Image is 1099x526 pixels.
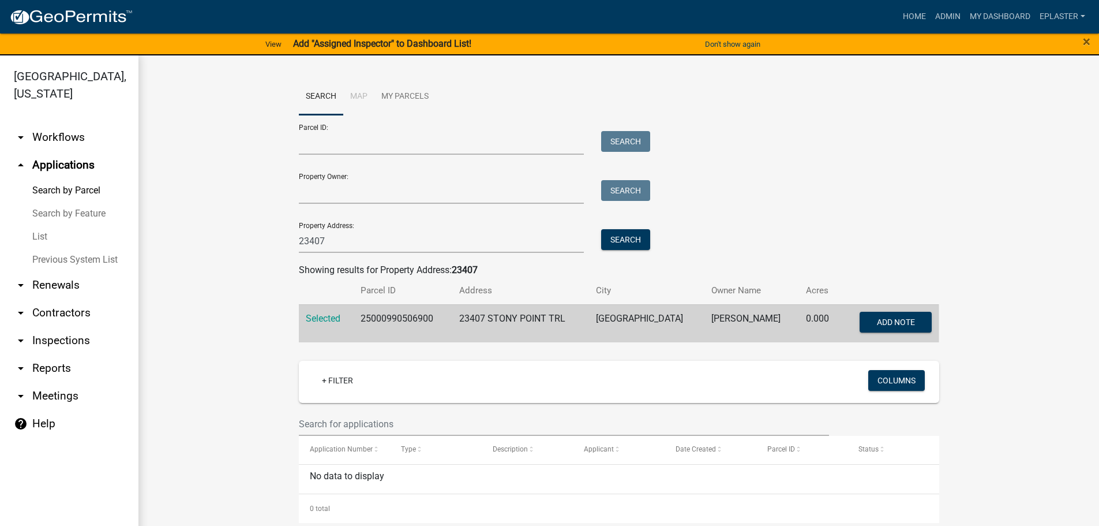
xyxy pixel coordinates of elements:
[374,79,436,115] a: My Parcels
[452,277,589,304] th: Address
[14,334,28,348] i: arrow_drop_down
[676,445,716,453] span: Date Created
[14,417,28,431] i: help
[704,277,799,304] th: Owner Name
[589,304,704,342] td: [GEOGRAPHIC_DATA]
[261,35,286,54] a: View
[704,304,799,342] td: [PERSON_NAME]
[767,445,795,453] span: Parcel ID
[14,278,28,292] i: arrow_drop_down
[858,445,879,453] span: Status
[14,361,28,375] i: arrow_drop_down
[299,79,343,115] a: Search
[299,263,939,277] div: Showing results for Property Address:
[589,277,704,304] th: City
[14,306,28,320] i: arrow_drop_down
[601,229,650,250] button: Search
[898,6,931,28] a: Home
[14,130,28,144] i: arrow_drop_down
[299,494,939,523] div: 0 total
[601,131,650,152] button: Search
[860,312,932,333] button: Add Note
[601,180,650,201] button: Search
[700,35,765,54] button: Don't show again
[299,465,939,494] div: No data to display
[931,6,965,28] a: Admin
[390,436,482,464] datatable-header-cell: Type
[452,304,589,342] td: 23407 STONY POINT TRL
[293,38,471,49] strong: Add "Assigned Inspector" to Dashboard List!
[868,370,925,391] button: Columns
[306,313,340,324] a: Selected
[14,389,28,403] i: arrow_drop_down
[493,445,528,453] span: Description
[799,277,841,304] th: Acres
[14,158,28,172] i: arrow_drop_up
[354,304,452,342] td: 25000990506900
[799,304,841,342] td: 0.000
[310,445,373,453] span: Application Number
[965,6,1035,28] a: My Dashboard
[313,370,362,391] a: + Filter
[299,412,830,436] input: Search for applications
[299,436,391,464] datatable-header-cell: Application Number
[1035,6,1090,28] a: eplaster
[1083,33,1090,50] span: ×
[482,436,573,464] datatable-header-cell: Description
[847,436,939,464] datatable-header-cell: Status
[756,436,847,464] datatable-header-cell: Parcel ID
[354,277,452,304] th: Parcel ID
[584,445,614,453] span: Applicant
[401,445,416,453] span: Type
[573,436,665,464] datatable-header-cell: Applicant
[665,436,756,464] datatable-header-cell: Date Created
[877,317,915,326] span: Add Note
[1083,35,1090,49] button: Close
[452,264,478,275] strong: 23407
